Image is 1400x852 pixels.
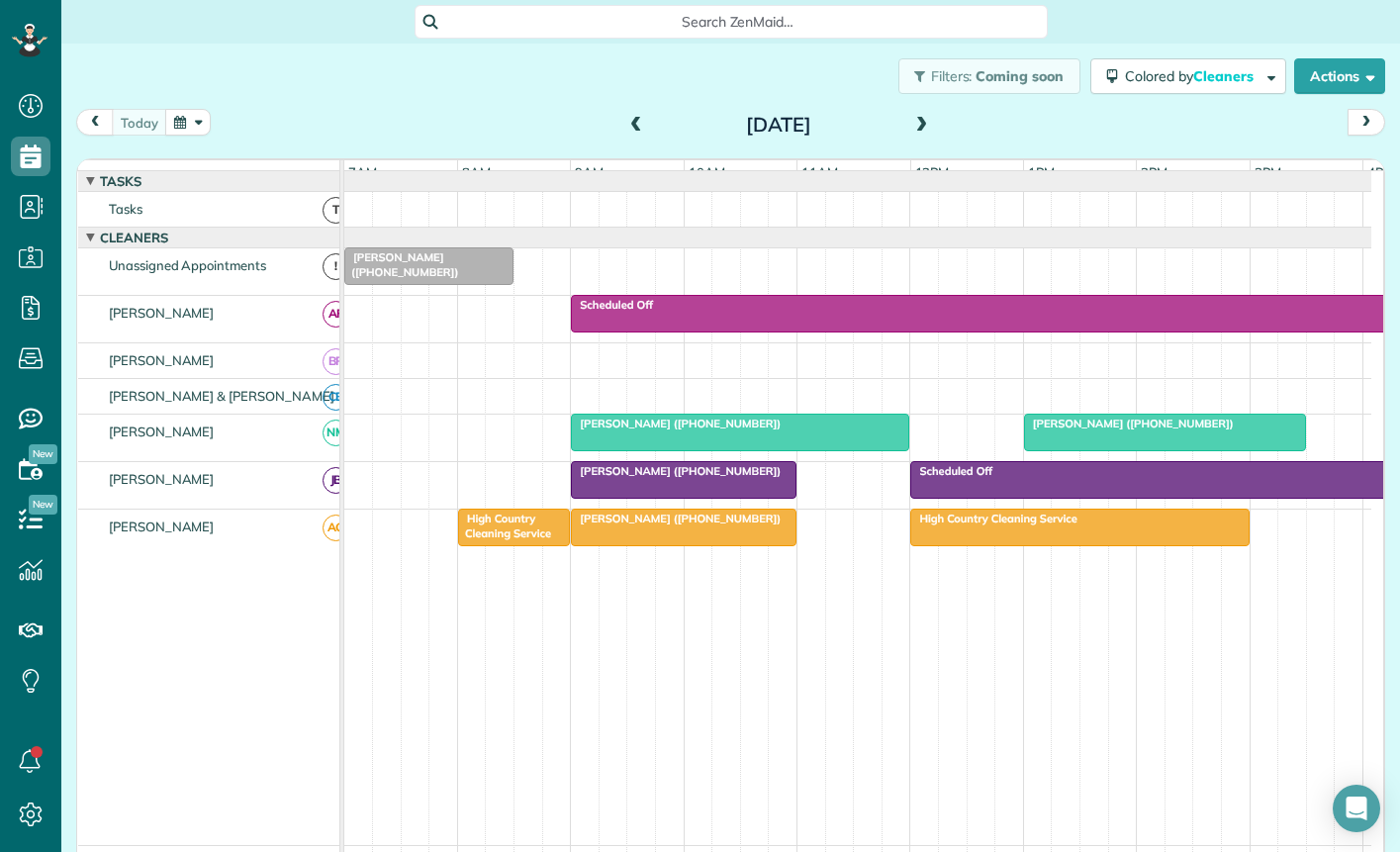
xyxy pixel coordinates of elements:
[344,164,381,180] span: 7am
[323,253,349,280] span: !
[570,512,782,525] span: [PERSON_NAME] ([PHONE_NUMBER])
[571,164,607,180] span: 9am
[96,230,172,245] span: Cleaners
[76,109,114,136] button: prev
[1363,164,1398,180] span: 4pm
[1137,164,1171,180] span: 2pm
[323,420,349,446] span: NM
[570,417,782,430] span: [PERSON_NAME] ([PHONE_NUMBER])
[911,164,954,180] span: 12pm
[29,495,57,515] span: New
[655,114,902,136] h2: [DATE]
[797,164,842,180] span: 11am
[1090,58,1286,94] button: Colored byCleaners
[1024,164,1059,180] span: 1pm
[323,515,349,541] span: AG
[458,164,495,180] span: 8am
[685,164,729,180] span: 10am
[1294,58,1385,94] button: Actions
[105,305,219,321] span: [PERSON_NAME]
[570,298,654,312] span: Scheduled Off
[105,352,219,368] span: [PERSON_NAME]
[343,250,459,278] span: [PERSON_NAME] ([PHONE_NUMBER])
[323,348,349,375] span: BR
[976,67,1065,85] span: Coming soon
[1333,785,1380,832] div: Open Intercom Messenger
[105,424,219,439] span: [PERSON_NAME]
[570,464,782,478] span: [PERSON_NAME] ([PHONE_NUMBER])
[1251,164,1285,180] span: 3pm
[105,201,146,217] span: Tasks
[112,109,167,136] button: today
[457,512,552,539] span: High Country Cleaning Service
[909,464,993,478] span: Scheduled Off
[323,467,349,494] span: JB
[323,301,349,328] span: AF
[1348,109,1385,136] button: next
[105,388,338,404] span: [PERSON_NAME] & [PERSON_NAME]
[1125,67,1260,85] span: Colored by
[105,471,219,487] span: [PERSON_NAME]
[96,173,145,189] span: Tasks
[29,444,57,464] span: New
[1023,417,1235,430] span: [PERSON_NAME] ([PHONE_NUMBER])
[105,257,270,273] span: Unassigned Appointments
[323,384,349,411] span: CB
[931,67,973,85] span: Filters:
[1193,67,1257,85] span: Cleaners
[909,512,1077,525] span: High Country Cleaning Service
[105,519,219,534] span: [PERSON_NAME]
[323,197,349,224] span: T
